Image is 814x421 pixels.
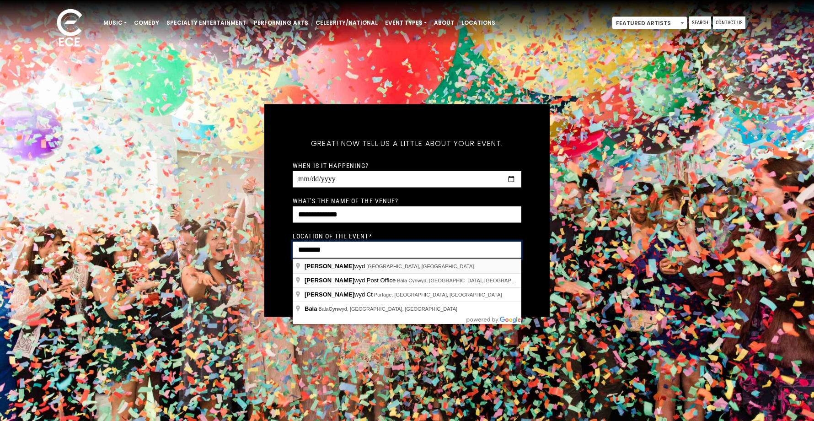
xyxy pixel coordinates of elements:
h5: Great! Now tell us a little about your event. [293,127,521,160]
img: ece_new_logo_whitev2-1.png [47,6,92,51]
span: Cyn [329,306,338,312]
a: Comedy [130,15,163,31]
a: About [430,15,458,31]
a: Contact Us [713,16,745,29]
a: Search [689,16,711,29]
a: Celebrity/National [312,15,381,31]
span: [GEOGRAPHIC_DATA], [GEOGRAPHIC_DATA] [366,264,474,269]
span: Featured Artists [612,16,687,29]
a: Specialty Entertainment [163,15,250,31]
span: [PERSON_NAME] [305,277,354,284]
span: Bala wyd, [GEOGRAPHIC_DATA], [GEOGRAPHIC_DATA] [318,306,457,312]
span: [PERSON_NAME] [305,263,354,270]
a: Locations [458,15,499,31]
a: Event Types [381,15,430,31]
label: Location of the event [293,232,372,240]
span: wyd Post Office [305,277,397,284]
span: wyd Ct [305,291,374,298]
label: When is it happening? [293,162,369,170]
span: Portage, [GEOGRAPHIC_DATA], [GEOGRAPHIC_DATA] [374,292,502,297]
span: Bala Cynwyd, [GEOGRAPHIC_DATA], [GEOGRAPHIC_DATA] [397,278,536,283]
span: Featured Artists [612,17,687,30]
span: wyd [305,263,366,270]
label: What's the name of the venue? [293,197,398,205]
a: Performing Arts [250,15,312,31]
span: [PERSON_NAME] [305,291,354,298]
span: Bala [305,305,317,312]
a: Music [100,15,130,31]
